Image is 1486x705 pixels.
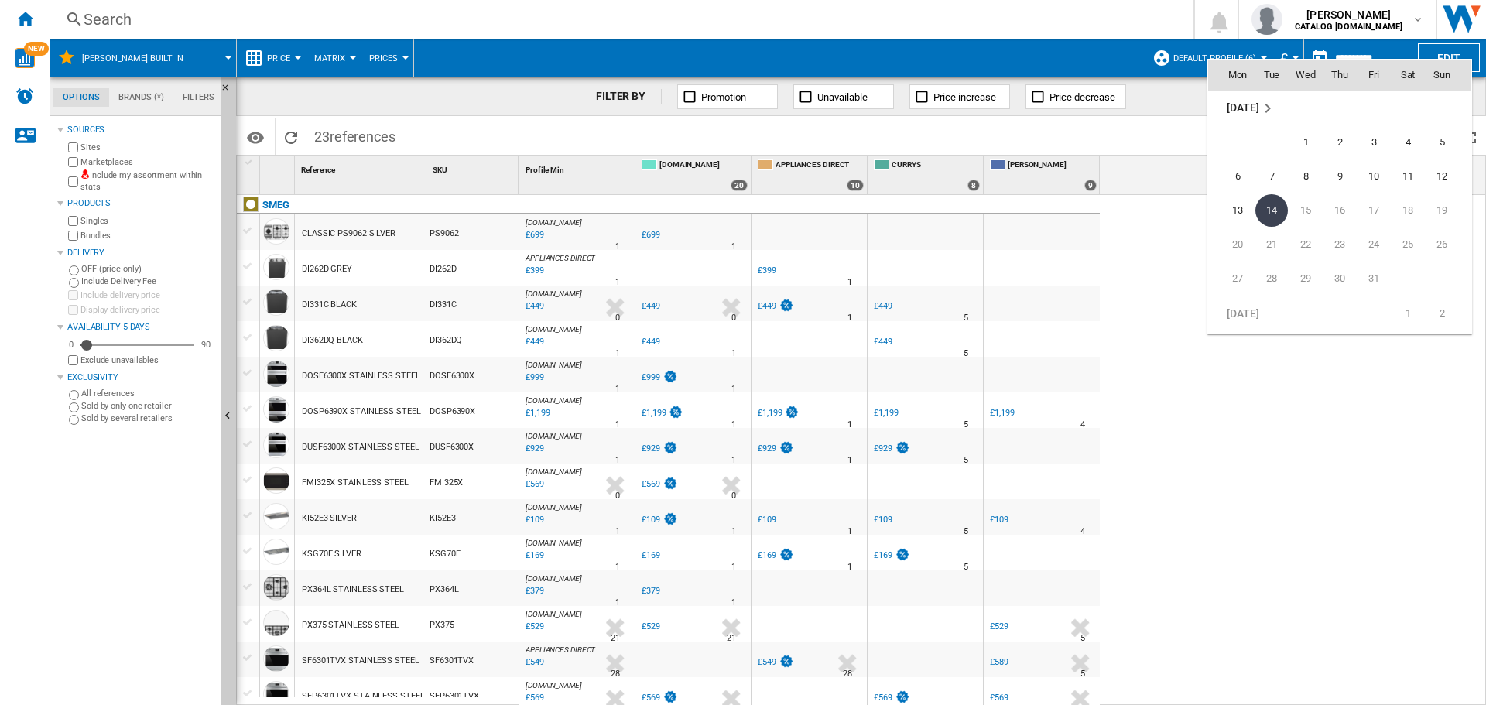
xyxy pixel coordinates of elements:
[1208,91,1471,126] tr: Week undefined
[1208,228,1471,262] tr: Week 4
[1391,125,1425,159] td: Saturday October 4 2025
[1425,193,1471,228] td: Sunday October 19 2025
[1255,60,1289,91] th: Tue
[1255,193,1289,228] td: Tuesday October 14 2025
[1357,262,1391,296] td: Friday October 31 2025
[1227,307,1258,320] span: [DATE]
[1323,125,1357,159] td: Thursday October 2 2025
[1357,193,1391,228] td: Friday October 17 2025
[1222,195,1253,226] span: 13
[1324,161,1355,192] span: 9
[1425,60,1471,91] th: Sun
[1289,159,1323,193] td: Wednesday October 8 2025
[1208,60,1471,333] md-calendar: Calendar
[1290,127,1321,158] span: 1
[1227,102,1258,115] span: [DATE]
[1391,296,1425,331] td: Saturday November 1 2025
[1391,228,1425,262] td: Saturday October 25 2025
[1358,127,1389,158] span: 3
[1426,161,1457,192] span: 12
[1357,228,1391,262] td: Friday October 24 2025
[1391,60,1425,91] th: Sat
[1208,193,1255,228] td: Monday October 13 2025
[1425,159,1471,193] td: Sunday October 12 2025
[1392,127,1423,158] span: 4
[1323,159,1357,193] td: Thursday October 9 2025
[1392,161,1423,192] span: 11
[1255,194,1288,227] span: 14
[1255,262,1289,296] td: Tuesday October 28 2025
[1208,296,1471,331] tr: Week 1
[1256,161,1287,192] span: 7
[1290,161,1321,192] span: 8
[1208,228,1255,262] td: Monday October 20 2025
[1222,161,1253,192] span: 6
[1391,159,1425,193] td: Saturday October 11 2025
[1425,228,1471,262] td: Sunday October 26 2025
[1208,262,1471,296] tr: Week 5
[1255,228,1289,262] td: Tuesday October 21 2025
[1358,161,1389,192] span: 10
[1357,159,1391,193] td: Friday October 10 2025
[1289,60,1323,91] th: Wed
[1255,159,1289,193] td: Tuesday October 7 2025
[1289,228,1323,262] td: Wednesday October 22 2025
[1208,60,1255,91] th: Mon
[1323,228,1357,262] td: Thursday October 23 2025
[1323,193,1357,228] td: Thursday October 16 2025
[1391,193,1425,228] td: Saturday October 18 2025
[1208,262,1255,296] td: Monday October 27 2025
[1324,127,1355,158] span: 2
[1323,262,1357,296] td: Thursday October 30 2025
[1208,125,1471,159] tr: Week 1
[1425,296,1471,331] td: Sunday November 2 2025
[1357,60,1391,91] th: Fri
[1289,193,1323,228] td: Wednesday October 15 2025
[1357,125,1391,159] td: Friday October 3 2025
[1208,159,1471,193] tr: Week 2
[1208,91,1471,126] td: October 2025
[1289,262,1323,296] td: Wednesday October 29 2025
[1208,159,1255,193] td: Monday October 6 2025
[1426,127,1457,158] span: 5
[1425,125,1471,159] td: Sunday October 5 2025
[1323,60,1357,91] th: Thu
[1208,193,1471,228] tr: Week 3
[1289,125,1323,159] td: Wednesday October 1 2025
